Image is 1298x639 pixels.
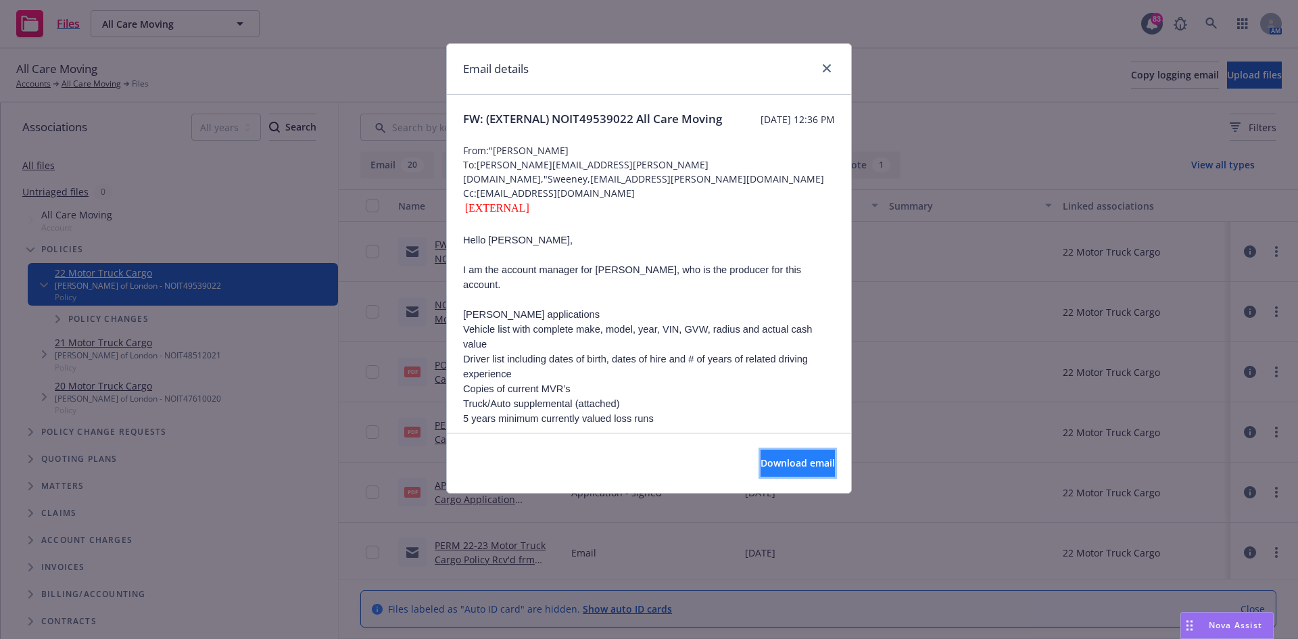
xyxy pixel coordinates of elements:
[463,352,835,381] li: Driver list including dates of birth, dates of hire and # of years of related driving experience
[463,411,835,426] li: 5 years minimum currently valued loss runs
[761,456,835,469] span: Download email
[463,233,835,247] p: Hello [PERSON_NAME],
[761,450,835,477] button: Download email
[819,60,835,76] a: close
[1181,613,1198,638] div: Drag to move
[761,112,835,126] span: [DATE] 12:36 PM
[463,307,835,322] li: [PERSON_NAME] applications
[463,262,835,292] p: I am the account manager for [PERSON_NAME], who is the producer for this account.
[463,381,835,396] li: Copies of current MVR’s
[463,143,835,158] span: From: "[PERSON_NAME]
[463,322,835,352] li: Vehicle list with complete make, model, year, VIN, GVW, radius and actual cash value
[463,60,529,78] h1: Email details
[463,186,835,200] span: Cc: [EMAIL_ADDRESS][DOMAIN_NAME]
[463,200,835,216] div: [EXTERNAL]
[463,396,835,411] li: Truck/Auto supplemental (attached)
[1209,619,1262,631] span: Nova Assist
[1180,612,1274,639] button: Nova Assist
[463,158,835,186] span: To: [PERSON_NAME][EMAIL_ADDRESS][PERSON_NAME][DOMAIN_NAME],"Sweeney,[EMAIL_ADDRESS][PERSON_NAME][...
[463,111,722,127] span: FW: (EXTERNAL) NOIT49539022 All Care Moving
